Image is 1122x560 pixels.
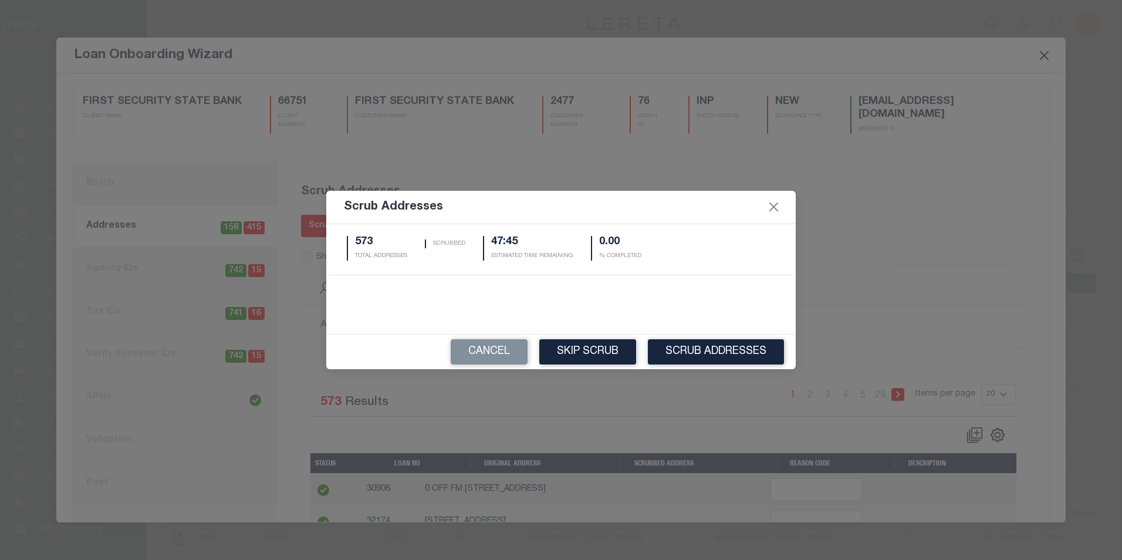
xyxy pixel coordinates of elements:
p: TOTAL ADDRESSES [355,252,407,261]
h5: 0.00 [599,236,641,249]
h5: Scrub Addresses [344,200,443,214]
button: Scrub Addresses [648,339,784,365]
button: Skip Scrub [539,339,636,365]
button: Close [766,200,782,215]
button: CANCEL [451,339,528,365]
p: ESTIMATED TIME REMAINING [491,252,573,261]
h5: 47:45 [491,236,573,249]
h5: 573 [355,236,407,249]
p: SCRUBBED [433,239,465,248]
p: % COMPLETED [599,252,641,261]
